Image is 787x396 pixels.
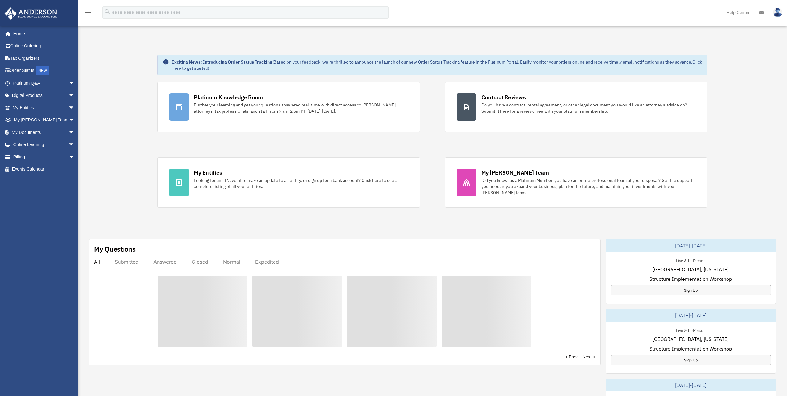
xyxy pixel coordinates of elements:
div: Expedited [255,259,279,265]
a: Order StatusNEW [4,64,84,77]
span: Structure Implementation Workshop [649,275,732,283]
img: User Pic [773,8,782,17]
div: My Entities [194,169,222,177]
div: Submitted [115,259,138,265]
a: My [PERSON_NAME] Teamarrow_drop_down [4,114,84,126]
a: Billingarrow_drop_down [4,151,84,163]
div: Answered [153,259,177,265]
div: Live & In-Person [671,257,710,263]
a: Tax Organizers [4,52,84,64]
img: Anderson Advisors Platinum Portal [3,7,59,20]
a: Home [4,27,81,40]
div: My Questions [94,244,136,254]
a: My Entitiesarrow_drop_down [4,101,84,114]
div: [DATE]-[DATE] [606,379,776,391]
span: arrow_drop_down [68,89,81,102]
i: search [104,8,111,15]
div: Contract Reviews [481,93,526,101]
a: Sign Up [611,355,771,365]
a: Platinum Q&Aarrow_drop_down [4,77,84,89]
div: Did you know, as a Platinum Member, you have an entire professional team at your disposal? Get th... [481,177,696,196]
div: Closed [192,259,208,265]
a: Platinum Knowledge Room Further your learning and get your questions answered real-time with dire... [157,82,420,132]
a: My [PERSON_NAME] Team Did you know, as a Platinum Member, you have an entire professional team at... [445,157,708,208]
div: Do you have a contract, rental agreement, or other legal document you would like an attorney's ad... [481,102,696,114]
span: arrow_drop_down [68,139,81,151]
div: [DATE]-[DATE] [606,239,776,252]
a: Contract Reviews Do you have a contract, rental agreement, or other legal document you would like... [445,82,708,132]
span: [GEOGRAPHIC_DATA], [US_STATE] [653,266,729,273]
div: My [PERSON_NAME] Team [481,169,549,177]
div: Live & In-Person [671,327,710,333]
a: Click Here to get started! [171,59,702,71]
a: < Prev [565,354,578,360]
div: Platinum Knowledge Room [194,93,263,101]
i: menu [84,9,91,16]
a: menu [84,11,91,16]
a: My Documentsarrow_drop_down [4,126,84,139]
a: Digital Productsarrow_drop_down [4,89,84,102]
span: arrow_drop_down [68,126,81,139]
div: Based on your feedback, we're thrilled to announce the launch of our new Order Status Tracking fe... [171,59,702,71]
div: [DATE]-[DATE] [606,309,776,322]
div: NEW [36,66,49,75]
a: Events Calendar [4,163,84,176]
div: All [94,259,100,265]
span: arrow_drop_down [68,151,81,163]
span: arrow_drop_down [68,114,81,127]
span: [GEOGRAPHIC_DATA], [US_STATE] [653,335,729,343]
span: arrow_drop_down [68,101,81,114]
a: My Entities Looking for an EIN, want to make an update to an entity, or sign up for a bank accoun... [157,157,420,208]
a: Next > [583,354,595,360]
div: Normal [223,259,240,265]
span: arrow_drop_down [68,77,81,90]
span: Structure Implementation Workshop [649,345,732,352]
a: Online Learningarrow_drop_down [4,139,84,151]
div: Further your learning and get your questions answered real-time with direct access to [PERSON_NAM... [194,102,409,114]
a: Sign Up [611,285,771,295]
strong: Exciting News: Introducing Order Status Tracking! [171,59,274,65]
a: Online Ordering [4,40,84,52]
div: Looking for an EIN, want to make an update to an entity, or sign up for a bank account? Click her... [194,177,409,190]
